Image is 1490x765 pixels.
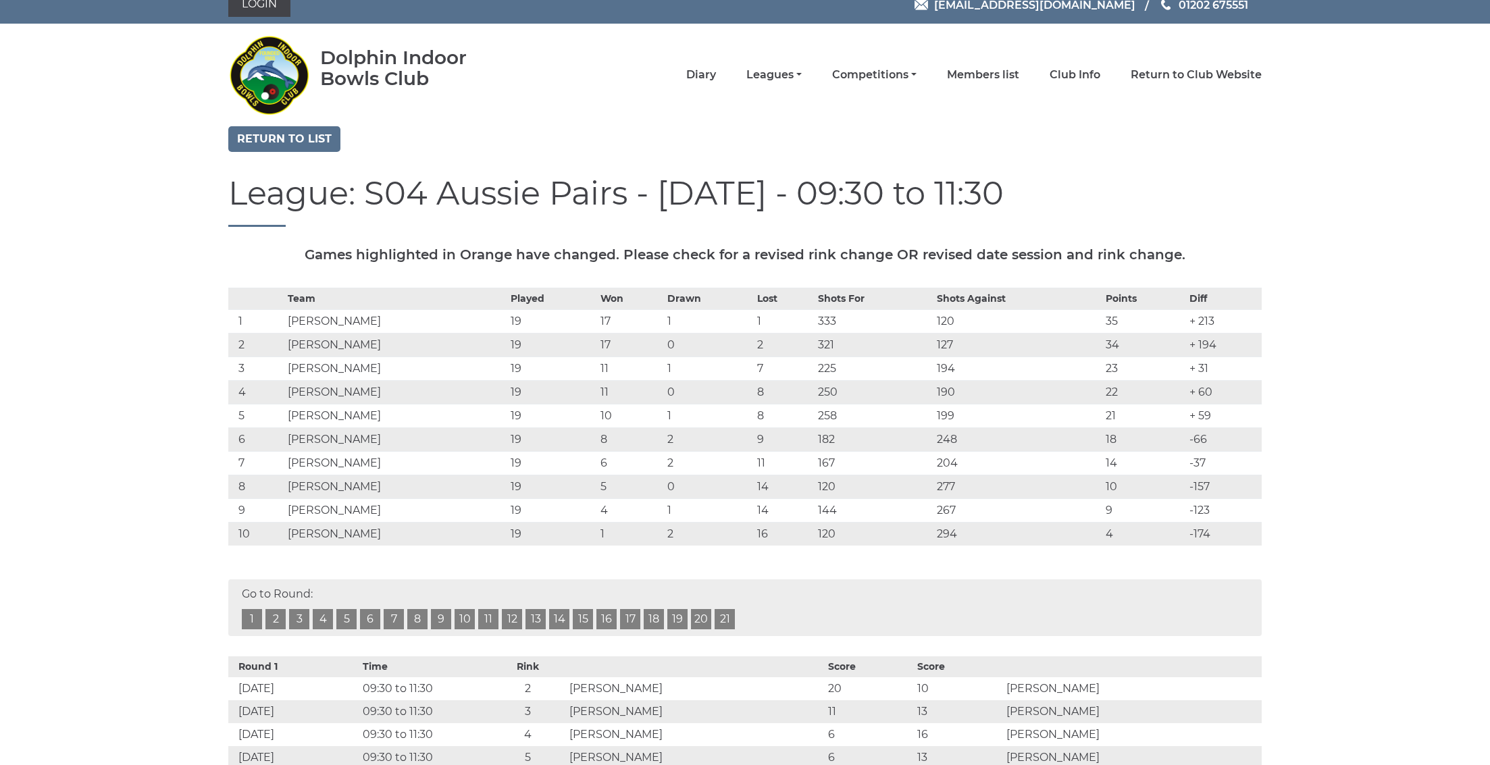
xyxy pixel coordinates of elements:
td: 4 [228,380,284,404]
td: 17 [597,333,663,357]
td: 11 [597,357,663,380]
a: 14 [549,609,569,629]
td: 120 [933,309,1102,333]
td: 17 [597,309,663,333]
td: 167 [815,451,933,475]
a: 2 [265,609,286,629]
td: 0 [664,475,754,498]
h5: Games highlighted in Orange have changed. Please check for a revised rink change OR revised date ... [228,247,1262,262]
td: 9 [1102,498,1187,522]
td: 10 [228,522,284,546]
th: Shots For [815,288,933,309]
td: 7 [228,451,284,475]
td: 144 [815,498,933,522]
td: 35 [1102,309,1187,333]
td: -157 [1186,475,1262,498]
td: 19 [507,380,598,404]
td: -174 [1186,522,1262,546]
th: Time [359,656,490,677]
td: 23 [1102,357,1187,380]
td: 4 [490,723,565,746]
td: 19 [507,404,598,427]
td: 2 [490,677,565,700]
td: 7 [754,357,814,380]
td: + 59 [1186,404,1262,427]
td: 9 [228,498,284,522]
td: + 31 [1186,357,1262,380]
td: 2 [754,333,814,357]
td: 19 [507,522,598,546]
a: 18 [644,609,664,629]
td: 19 [507,309,598,333]
td: 19 [507,357,598,380]
td: 8 [754,404,814,427]
td: 120 [815,522,933,546]
td: 09:30 to 11:30 [359,723,490,746]
a: Leagues [746,68,802,82]
td: 11 [597,380,663,404]
td: [PERSON_NAME] [1003,700,1262,723]
td: -37 [1186,451,1262,475]
td: 22 [1102,380,1187,404]
td: 321 [815,333,933,357]
th: Drawn [664,288,754,309]
th: Round 1 [228,656,359,677]
td: [PERSON_NAME] [284,357,507,380]
div: Go to Round: [228,579,1262,636]
td: 204 [933,451,1102,475]
th: Rink [490,656,565,677]
td: 14 [754,498,814,522]
a: 16 [596,609,617,629]
th: Played [507,288,598,309]
td: 258 [815,404,933,427]
td: 5 [597,475,663,498]
td: 09:30 to 11:30 [359,700,490,723]
td: 18 [1102,427,1187,451]
td: 3 [228,357,284,380]
td: 190 [933,380,1102,404]
th: Lost [754,288,814,309]
td: 9 [754,427,814,451]
a: 8 [407,609,428,629]
td: 182 [815,427,933,451]
td: 127 [933,333,1102,357]
td: + 213 [1186,309,1262,333]
td: 11 [754,451,814,475]
td: 194 [933,357,1102,380]
td: 34 [1102,333,1187,357]
td: + 194 [1186,333,1262,357]
td: 1 [664,309,754,333]
th: Won [597,288,663,309]
a: Diary [686,68,716,82]
td: 16 [914,723,1003,746]
td: 20 [825,677,914,700]
td: 8 [228,475,284,498]
td: 5 [228,404,284,427]
td: [PERSON_NAME] [284,427,507,451]
td: 6 [228,427,284,451]
td: 10 [914,677,1003,700]
a: 10 [455,609,475,629]
a: 1 [242,609,262,629]
td: + 60 [1186,380,1262,404]
td: [PERSON_NAME] [284,380,507,404]
td: 1 [664,404,754,427]
a: Members list [947,68,1019,82]
td: 277 [933,475,1102,498]
td: 199 [933,404,1102,427]
td: [PERSON_NAME] [1003,677,1262,700]
a: 5 [336,609,357,629]
td: [PERSON_NAME] [566,700,825,723]
td: -66 [1186,427,1262,451]
td: 6 [825,723,914,746]
th: Diff [1186,288,1262,309]
a: Competitions [832,68,917,82]
td: 250 [815,380,933,404]
td: [PERSON_NAME] [284,333,507,357]
a: Club Info [1050,68,1100,82]
td: 10 [597,404,663,427]
td: [PERSON_NAME] [284,309,507,333]
td: 19 [507,498,598,522]
td: [PERSON_NAME] [284,404,507,427]
td: 1 [754,309,814,333]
